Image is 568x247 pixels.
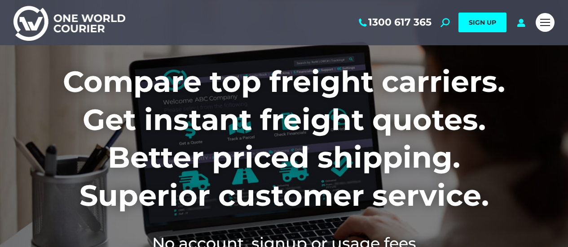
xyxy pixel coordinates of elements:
a: 1300 617 365 [357,17,432,28]
h1: Compare top freight carriers. Get instant freight quotes. Better priced shipping. Superior custom... [13,63,555,214]
a: Mobile menu icon [536,13,555,32]
img: One World Courier [13,4,125,41]
a: SIGN UP [458,13,506,32]
span: SIGN UP [469,18,496,26]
